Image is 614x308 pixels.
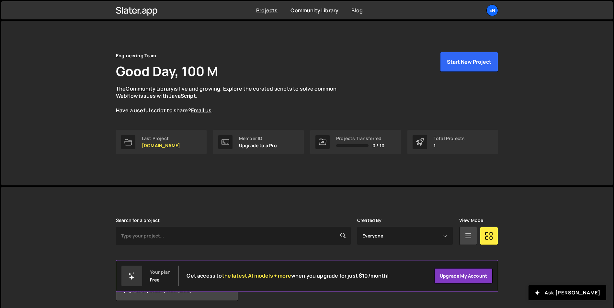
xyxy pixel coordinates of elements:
a: Upgrade my account [434,268,493,284]
a: En [486,5,498,16]
div: Free [150,277,160,282]
div: Your plan [150,269,171,275]
div: Engineering Team [116,52,156,60]
label: View Mode [459,218,483,223]
label: Search for a project [116,218,160,223]
a: Blog [351,7,363,14]
span: 0 / 10 [372,143,384,148]
a: Projects [256,7,278,14]
div: Last Project [142,136,180,141]
input: Type your project... [116,227,351,245]
span: the latest AI models + more [222,272,291,279]
p: 1 [434,143,465,148]
div: Member ID [239,136,277,141]
p: The is live and growing. Explore the curated scripts to solve common Webflow issues with JavaScri... [116,85,349,114]
div: Projects Transferred [336,136,384,141]
a: Last Project [DOMAIN_NAME] [116,130,207,154]
h2: Get access to when you upgrade for just $10/month! [187,273,389,279]
a: Community Library [290,7,338,14]
button: Ask [PERSON_NAME] [529,285,606,300]
p: [DOMAIN_NAME] [142,143,180,148]
h1: Good Day, 100 M [116,62,218,80]
a: Email us [191,107,211,114]
label: Created By [357,218,382,223]
p: Upgrade to a Pro [239,143,277,148]
div: Total Projects [434,136,465,141]
button: Start New Project [440,52,498,72]
a: Community Library [126,85,174,92]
